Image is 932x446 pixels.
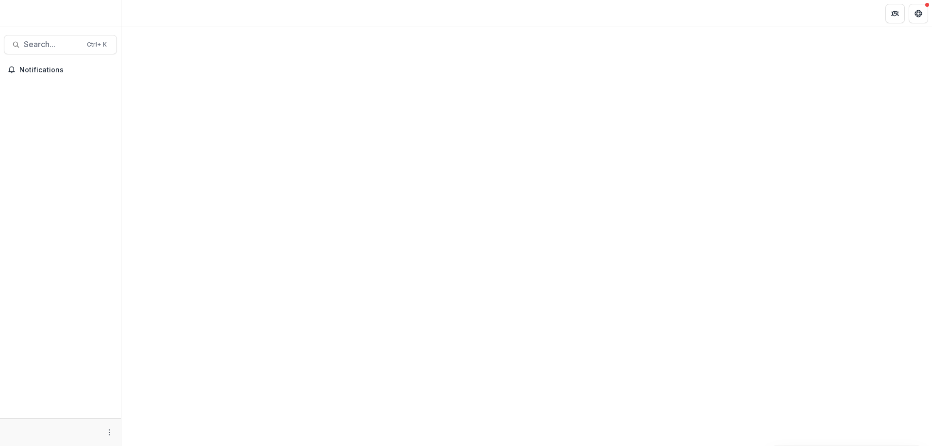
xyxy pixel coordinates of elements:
[103,427,115,438] button: More
[85,39,109,50] div: Ctrl + K
[4,35,117,54] button: Search...
[4,62,117,78] button: Notifications
[24,40,81,49] span: Search...
[885,4,905,23] button: Partners
[19,66,113,74] span: Notifications
[125,6,166,20] nav: breadcrumb
[909,4,928,23] button: Get Help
